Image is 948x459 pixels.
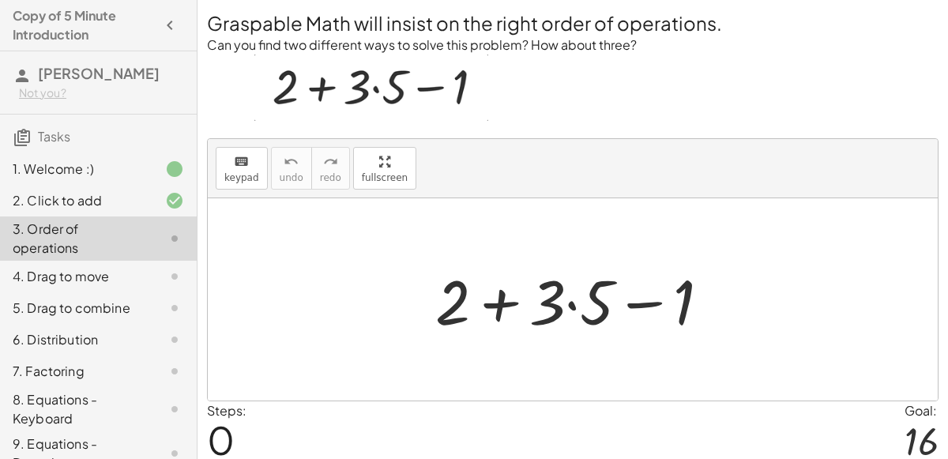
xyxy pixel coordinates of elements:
i: Task not started. [165,362,184,381]
span: redo [320,172,341,183]
i: redo [323,152,338,171]
i: Task finished. [165,160,184,179]
span: keypad [224,172,259,183]
button: undoundo [271,147,312,190]
i: Task not started. [165,229,184,248]
div: Goal: [905,401,939,420]
p: Can you find two different ways to solve this problem? How about three? [207,36,939,55]
div: 4. Drag to move [13,267,140,286]
div: 3. Order of operations [13,220,140,258]
i: Task not started. [165,299,184,318]
button: fullscreen [353,147,416,190]
div: 6. Distribution [13,330,140,349]
span: [PERSON_NAME] [38,64,160,82]
span: undo [280,172,303,183]
span: fullscreen [362,172,408,183]
div: 7. Factoring [13,362,140,381]
div: Not you? [19,85,184,101]
img: c98fd760e6ed093c10ccf3c4ca28a3dcde0f4c7a2f3786375f60a510364f4df2.gif [254,55,488,121]
div: 2. Click to add [13,191,140,210]
i: Task finished and correct. [165,191,184,210]
div: 1. Welcome :) [13,160,140,179]
i: Task not started. [165,330,184,349]
i: keyboard [234,152,249,171]
div: 8. Equations - Keyboard [13,390,140,428]
span: Tasks [38,128,70,145]
div: 5. Drag to combine [13,299,140,318]
i: Task not started. [165,400,184,419]
h4: Copy of 5 Minute Introduction [13,6,156,44]
i: undo [284,152,299,171]
button: keyboardkeypad [216,147,268,190]
h2: Graspable Math will insist on the right order of operations. [207,9,939,36]
label: Steps: [207,402,246,419]
i: Task not started. [165,267,184,286]
button: redoredo [311,147,350,190]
